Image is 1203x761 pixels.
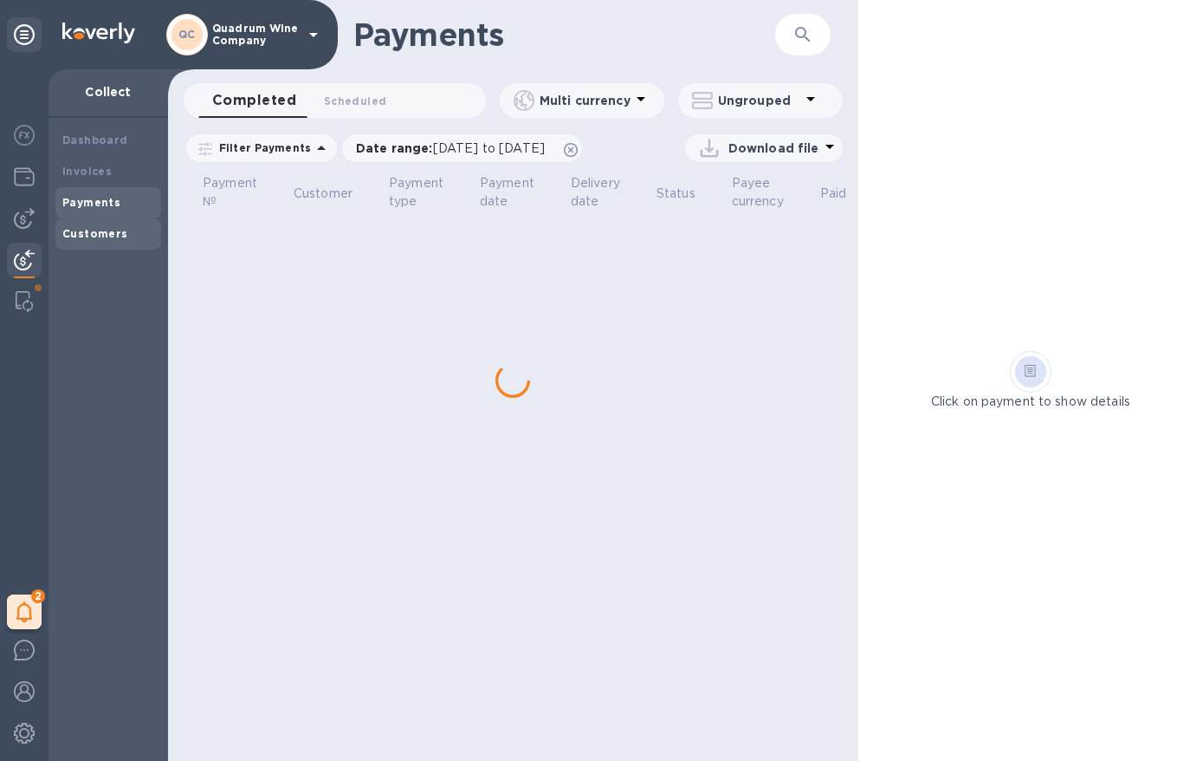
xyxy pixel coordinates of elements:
img: Logo [62,23,135,43]
p: Delivery date [571,174,620,211]
p: Customer [294,185,352,203]
span: 2 [31,589,45,603]
span: Status [656,185,718,203]
span: Payee currency [732,174,806,211]
span: [DATE] to [DATE] [433,141,545,155]
p: Filter Payments [212,140,311,155]
p: Collect [62,83,154,101]
p: Payment date [480,174,534,211]
span: Payment date [480,174,557,211]
div: Unpin categories [7,17,42,52]
span: Paid [820,185,870,203]
span: Payment type [389,174,466,211]
p: Payment № [203,174,257,211]
p: Status [656,185,695,203]
span: Completed [212,88,296,113]
p: Date range : [356,140,553,157]
span: Scheduled [324,92,386,110]
img: Foreign exchange [14,125,35,146]
img: Wallets [14,166,35,187]
p: Payment type [389,174,443,211]
p: Download file [728,140,819,157]
p: Click on payment to show details [931,393,1130,411]
p: Multi currency [540,92,631,109]
p: Payee currency [732,174,784,211]
p: Ungrouped [718,92,800,109]
b: QC [178,28,196,41]
b: Dashboard [62,133,128,146]
p: Paid [820,185,847,203]
b: Customers [62,227,128,240]
p: Quadrum Wine Company [212,23,299,47]
h1: Payments [353,16,735,53]
span: Payment № [203,174,280,211]
b: Invoices [62,165,112,178]
div: Date range:[DATE] to [DATE] [342,134,582,162]
span: Delivery date [571,174,643,211]
span: Customer [294,185,375,203]
b: Payments [62,196,120,209]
